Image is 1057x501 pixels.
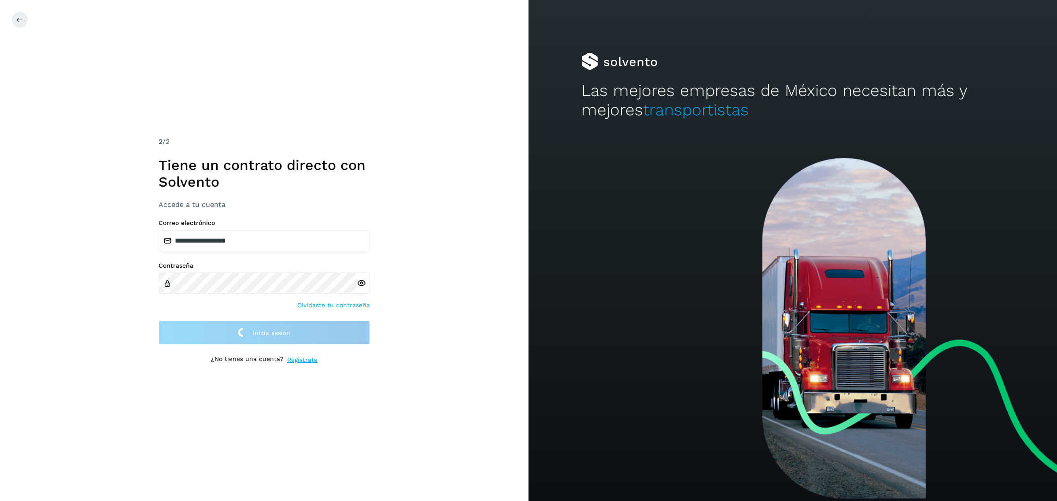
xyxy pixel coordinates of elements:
span: 2 [159,137,163,146]
h2: Las mejores empresas de México necesitan más y mejores [581,81,1004,120]
a: Regístrate [287,355,318,365]
div: /2 [159,136,370,147]
label: Correo electrónico [159,219,370,227]
span: Inicia sesión [253,330,290,336]
h1: Tiene un contrato directo con Solvento [159,157,370,191]
button: Inicia sesión [159,320,370,345]
h3: Accede a tu cuenta [159,200,370,209]
label: Contraseña [159,262,370,269]
span: transportistas [643,100,749,119]
a: Olvidaste tu contraseña [297,301,370,310]
p: ¿No tienes una cuenta? [211,355,284,365]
